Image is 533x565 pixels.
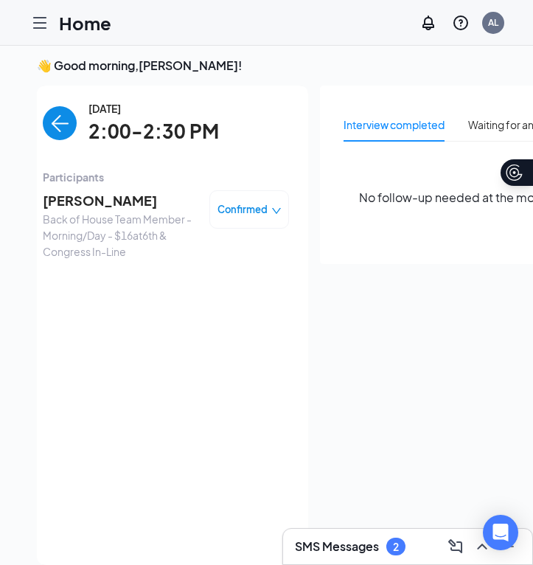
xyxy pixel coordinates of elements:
span: [DATE] [88,100,219,117]
svg: ChevronUp [473,538,491,555]
span: Confirmed [217,202,268,217]
div: 2 [393,541,399,553]
div: AL [488,16,498,29]
span: down [271,206,282,216]
div: Interview completed [344,117,445,133]
svg: Hamburger [31,14,49,32]
div: Open Intercom Messenger [483,515,518,550]
span: Participants [43,169,289,185]
svg: Notifications [419,14,437,32]
button: ChevronUp [470,535,494,558]
button: ComposeMessage [444,535,467,558]
span: Back of House Team Member - Morning/Day - $16 at 6th & Congress In-Line [43,211,198,260]
svg: QuestionInfo [452,14,470,32]
h1: Home [59,10,111,35]
svg: ComposeMessage [447,538,464,555]
button: back-button [43,106,77,140]
span: [PERSON_NAME] [43,190,198,211]
h3: SMS Messages [295,538,379,555]
span: 2:00-2:30 PM [88,117,219,147]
